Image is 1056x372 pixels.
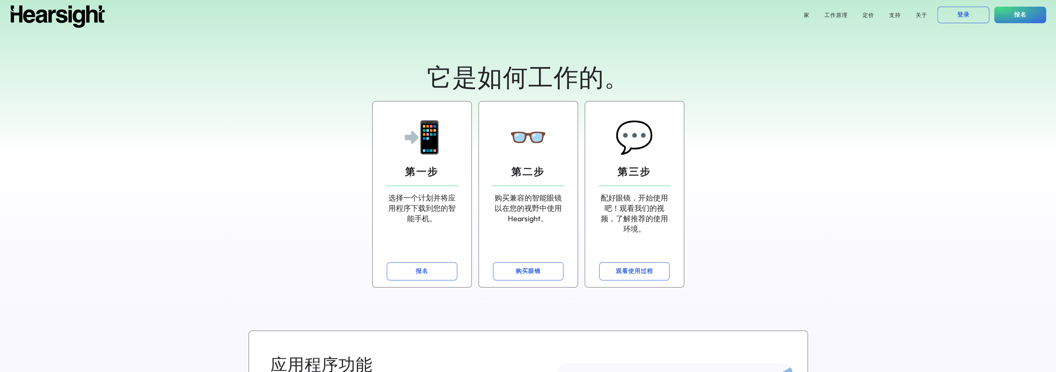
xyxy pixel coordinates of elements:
font: 报名 [1014,11,1027,18]
font: 家 [804,12,810,18]
font: 它是如何工作的。 [427,61,629,93]
font: 登录 [957,11,970,18]
font: 观看使用过程 [616,267,653,275]
button: 支持 [884,7,906,23]
font: 购买眼镜 [516,267,541,275]
button: 报名 [387,262,457,280]
img: Hearsight 徽标 [10,5,105,28]
font: 第三步 [617,165,651,178]
font: 📲 [402,117,441,156]
font: 支持 [889,12,901,18]
button: 报名 [994,7,1046,23]
button: 工作原理 [819,7,853,23]
font: 👓 [509,117,548,156]
font: 工作原理 [824,12,848,18]
font: 定价 [863,12,874,18]
button: 观看使用过程 [599,262,670,280]
font: 💬 [615,117,654,156]
font: 配好眼镜，开始使用吧！观看我们的视频，了解推荐的使用环境。 [601,193,668,234]
button: 家 [799,7,815,23]
button: 定价 [858,7,879,23]
font: 第一步 [405,165,439,178]
font: 选择一个计划并将应用程序下载到您的智能手机。 [388,193,456,223]
font: 购买兼容的智能眼镜以在您的视野中使用 Hearsight。 [495,193,563,223]
button: 关于 [911,7,932,23]
font: 报名 [416,267,428,275]
button: 购买眼镜 [493,262,563,280]
button: 登录 [937,7,989,23]
font: 第二步 [511,165,545,178]
font: 关于 [916,12,927,18]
